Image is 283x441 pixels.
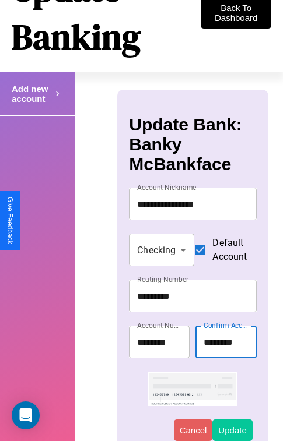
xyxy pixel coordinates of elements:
[129,234,194,266] div: Checking
[137,182,197,192] label: Account Nickname
[137,274,188,284] label: Routing Number
[137,320,184,330] label: Account Number
[148,372,237,405] img: check
[204,320,250,330] label: Confirm Account Number
[12,401,40,429] div: Open Intercom Messenger
[212,236,247,264] span: Default Account
[129,115,256,174] h3: Update Bank: Banky McBankface
[212,419,252,441] button: Update
[174,419,213,441] button: Cancel
[6,197,14,244] div: Give Feedback
[12,84,53,104] h4: Add new account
